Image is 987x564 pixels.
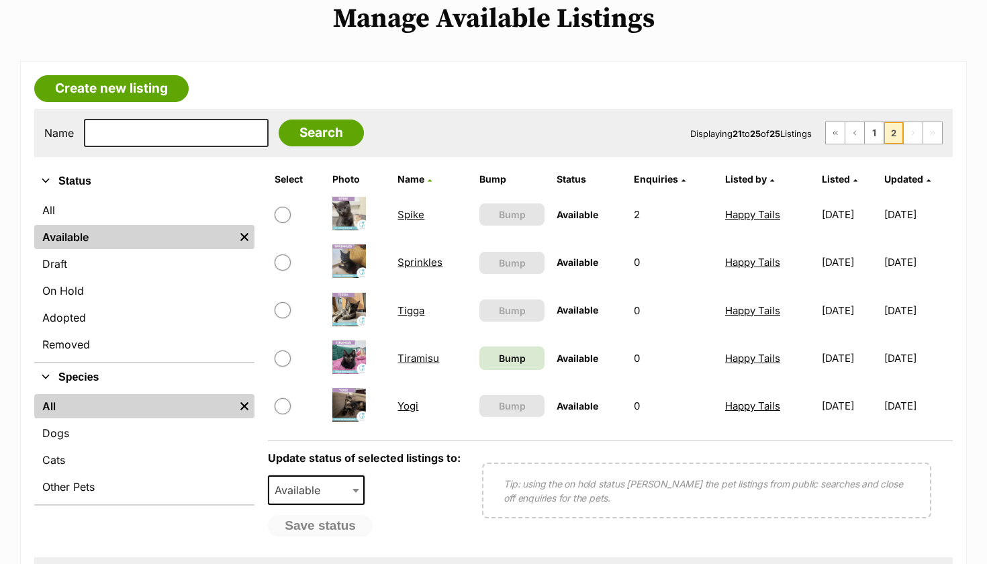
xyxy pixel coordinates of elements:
a: Happy Tails [725,256,780,269]
a: Enquiries [634,173,686,185]
button: Bump [479,395,545,417]
a: Adopted [34,305,254,330]
button: Bump [479,299,545,322]
a: Listed by [725,173,774,185]
a: On Hold [34,279,254,303]
button: Bump [479,252,545,274]
div: Status [34,195,254,362]
a: Dogs [34,421,254,445]
a: Remove filter [234,394,254,418]
span: Displaying to of Listings [690,128,812,139]
td: [DATE] [884,383,951,429]
label: Name [44,127,74,139]
th: Select [269,169,326,190]
button: Status [34,173,254,190]
span: Bump [499,399,526,413]
a: Removed [34,332,254,357]
span: Available [557,209,598,220]
span: Available [269,481,334,500]
td: [DATE] [816,383,884,429]
a: All [34,198,254,222]
strong: 25 [769,128,780,139]
a: Happy Tails [725,208,780,221]
a: Other Pets [34,475,254,499]
td: 0 [628,335,718,381]
span: Listed by [725,173,767,185]
td: [DATE] [884,239,951,285]
a: Listed [822,173,857,185]
a: All [34,394,234,418]
span: Bump [499,351,526,365]
span: Available [557,256,598,268]
a: Available [34,225,234,249]
span: Last page [923,122,942,144]
span: Bump [499,207,526,222]
span: Bump [499,303,526,318]
th: Photo [327,169,391,190]
a: Draft [34,252,254,276]
td: [DATE] [816,335,884,381]
a: Bump [479,346,545,370]
a: Name [397,173,432,185]
a: Create new listing [34,75,189,102]
td: 2 [628,191,718,238]
span: Bump [499,256,526,270]
span: Listed [822,173,850,185]
th: Status [551,169,627,190]
a: Remove filter [234,225,254,249]
span: translation missing: en.admin.listings.index.attributes.enquiries [634,173,678,185]
label: Update status of selected listings to: [268,451,461,465]
p: Tip: using the on hold status [PERSON_NAME] the pet listings from public searches and close off e... [504,477,910,505]
th: Bump [474,169,550,190]
nav: Pagination [825,122,943,144]
button: Species [34,369,254,386]
a: Sprinkles [397,256,442,269]
td: 0 [628,287,718,334]
button: Save status [268,515,373,536]
a: Tigga [397,304,424,317]
a: Happy Tails [725,304,780,317]
td: [DATE] [816,239,884,285]
a: First page [826,122,845,144]
strong: 21 [733,128,742,139]
span: Available [557,400,598,412]
a: Previous page [845,122,864,144]
input: Search [279,120,364,146]
a: Happy Tails [725,352,780,365]
span: Page 2 [884,122,903,144]
td: [DATE] [816,287,884,334]
a: Yogi [397,399,418,412]
strong: 25 [750,128,761,139]
a: Page 1 [865,122,884,144]
td: 0 [628,383,718,429]
a: Cats [34,448,254,472]
a: Updated [884,173,931,185]
a: Tiramisu [397,352,439,365]
span: Available [557,352,598,364]
span: Next page [904,122,923,144]
td: [DATE] [884,335,951,381]
a: Spike [397,208,424,221]
a: Happy Tails [725,399,780,412]
span: Updated [884,173,923,185]
span: Name [397,173,424,185]
td: [DATE] [884,287,951,334]
button: Bump [479,203,545,226]
td: [DATE] [884,191,951,238]
td: [DATE] [816,191,884,238]
div: Species [34,391,254,504]
span: Available [268,475,365,505]
span: Available [557,304,598,316]
td: 0 [628,239,718,285]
